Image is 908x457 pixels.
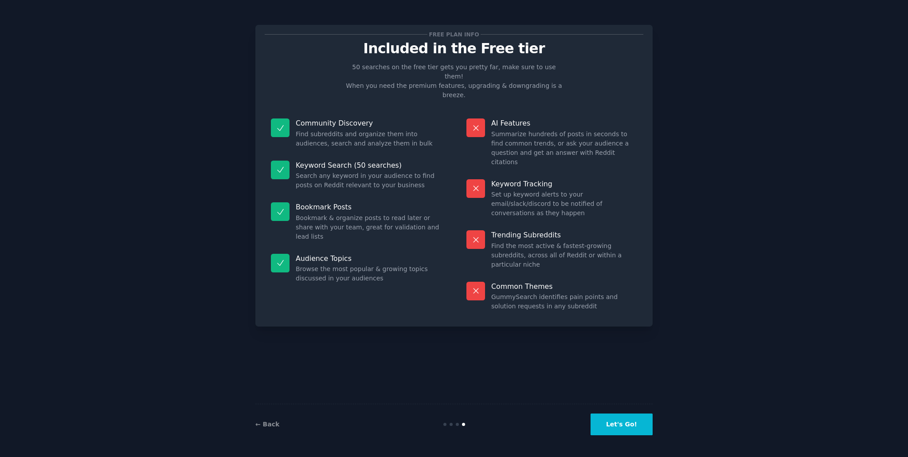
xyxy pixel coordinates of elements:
p: Keyword Search (50 searches) [296,161,442,170]
dd: Find the most active & fastest-growing subreddits, across all of Reddit or within a particular niche [491,241,637,269]
dd: Browse the most popular & growing topics discussed in your audiences [296,264,442,283]
dd: Bookmark & organize posts to read later or share with your team, great for validation and lead lists [296,213,442,241]
p: 50 searches on the free tier gets you pretty far, make sure to use them! When you need the premiu... [342,63,566,100]
p: AI Features [491,118,637,128]
a: ← Back [255,421,279,428]
dd: GummySearch identifies pain points and solution requests in any subreddit [491,292,637,311]
span: Free plan info [427,30,481,39]
dd: Set up keyword alerts to your email/slack/discord to be notified of conversations as they happen [491,190,637,218]
dd: Summarize hundreds of posts in seconds to find common trends, or ask your audience a question and... [491,130,637,167]
p: Trending Subreddits [491,230,637,240]
button: Let's Go! [591,414,653,435]
p: Audience Topics [296,254,442,263]
p: Keyword Tracking [491,179,637,189]
p: Included in the Free tier [265,41,643,56]
p: Bookmark Posts [296,202,442,212]
dd: Search any keyword in your audience to find posts on Reddit relevant to your business [296,171,442,190]
dd: Find subreddits and organize them into audiences, search and analyze them in bulk [296,130,442,148]
p: Common Themes [491,282,637,291]
p: Community Discovery [296,118,442,128]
